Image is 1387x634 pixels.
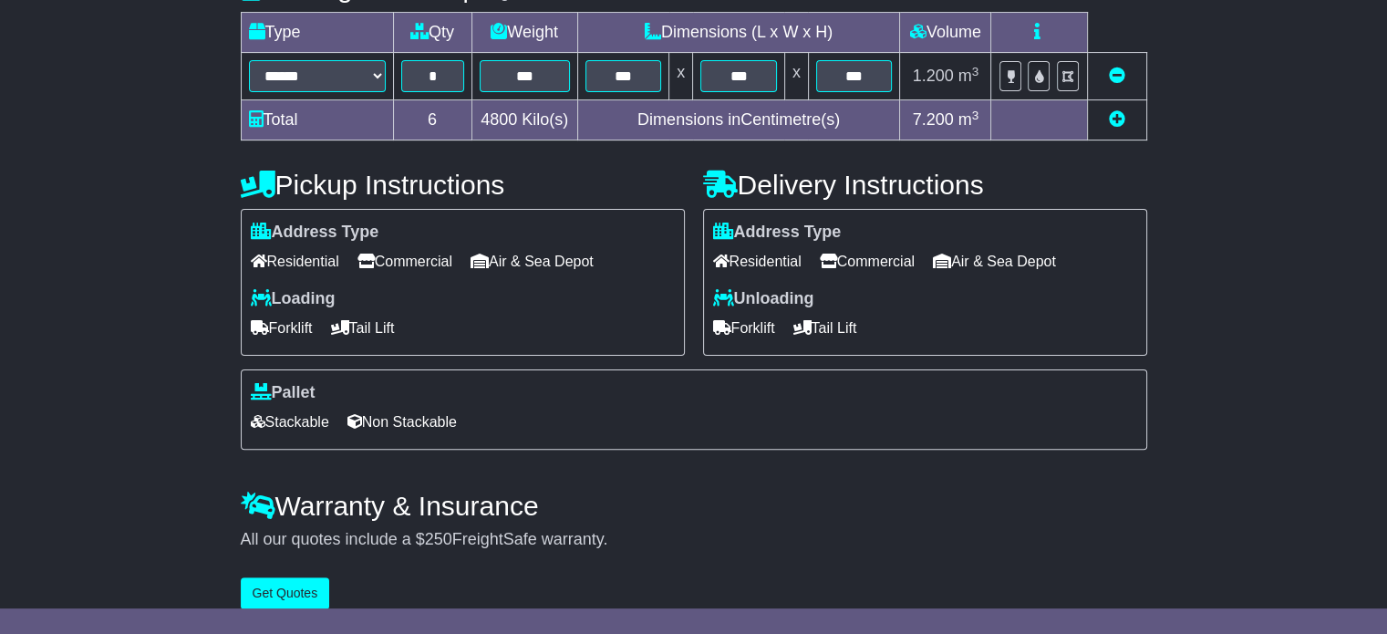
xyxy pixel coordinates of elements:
[241,491,1147,521] h4: Warranty & Insurance
[577,100,900,140] td: Dimensions in Centimetre(s)
[471,13,577,53] td: Weight
[713,314,775,342] span: Forklift
[241,13,393,53] td: Type
[713,289,814,309] label: Unloading
[241,100,393,140] td: Total
[251,289,336,309] label: Loading
[900,13,991,53] td: Volume
[713,223,842,243] label: Address Type
[669,53,693,100] td: x
[913,67,954,85] span: 1.200
[393,100,471,140] td: 6
[713,247,802,275] span: Residential
[972,109,979,122] sup: 3
[251,383,316,403] label: Pallet
[784,53,808,100] td: x
[251,247,339,275] span: Residential
[425,530,452,548] span: 250
[913,110,954,129] span: 7.200
[481,110,517,129] span: 4800
[820,247,915,275] span: Commercial
[1109,67,1125,85] a: Remove this item
[972,65,979,78] sup: 3
[958,110,979,129] span: m
[793,314,857,342] span: Tail Lift
[241,530,1147,550] div: All our quotes include a $ FreightSafe warranty.
[357,247,452,275] span: Commercial
[251,314,313,342] span: Forklift
[251,408,329,436] span: Stackable
[471,247,594,275] span: Air & Sea Depot
[347,408,457,436] span: Non Stackable
[393,13,471,53] td: Qty
[251,223,379,243] label: Address Type
[958,67,979,85] span: m
[577,13,900,53] td: Dimensions (L x W x H)
[241,170,685,200] h4: Pickup Instructions
[241,577,330,609] button: Get Quotes
[933,247,1056,275] span: Air & Sea Depot
[331,314,395,342] span: Tail Lift
[703,170,1147,200] h4: Delivery Instructions
[471,100,577,140] td: Kilo(s)
[1109,110,1125,129] a: Add new item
